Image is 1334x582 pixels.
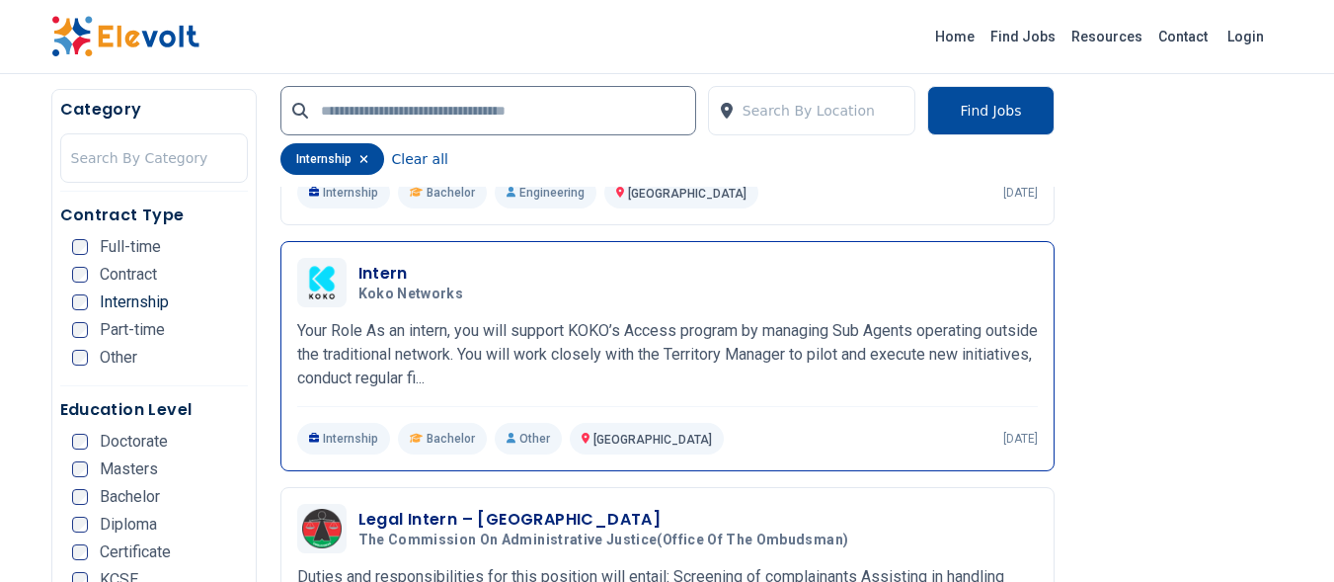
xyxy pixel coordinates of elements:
[280,143,384,175] div: internship
[100,461,158,477] span: Masters
[100,294,169,310] span: Internship
[358,286,464,303] span: Koko Networks
[72,239,88,255] input: Full-time
[100,267,157,283] span: Contract
[72,461,88,477] input: Masters
[358,532,849,549] span: The Commission on Administrative Justice(Office of the Ombudsman)
[100,489,160,505] span: Bachelor
[51,16,199,57] img: Elevolt
[60,398,248,422] h5: Education Level
[72,544,88,560] input: Certificate
[427,431,475,447] span: Bachelor
[302,263,342,302] img: Koko Networks
[358,262,472,286] h3: Intern
[1003,185,1038,201] p: [DATE]
[60,98,248,122] h5: Category
[100,239,161,255] span: Full-time
[72,517,88,533] input: Diploma
[1216,17,1276,56] a: Login
[1150,21,1216,52] a: Contact
[593,433,712,447] span: [GEOGRAPHIC_DATA]
[297,423,391,455] p: Internship
[927,21,982,52] a: Home
[100,434,168,450] span: Doctorate
[72,267,88,283] input: Contract
[72,489,88,505] input: Bachelor
[628,187,746,201] span: [GEOGRAPHIC_DATA]
[1063,21,1150,52] a: Resources
[100,517,157,533] span: Diploma
[60,204,248,227] h5: Contract Type
[302,509,342,548] img: The Commission on Administrative Justice(Office of the Ombudsman)
[427,185,475,201] span: Bachelor
[297,258,1038,455] a: Koko NetworksInternKoko NetworksYour Role As an intern, you will support KOKO’s Access program by...
[495,177,596,208] p: Engineering
[1003,431,1038,447] p: [DATE]
[297,319,1038,390] p: Your Role As an intern, you will support KOKO’s Access program by managing Sub Agents operating o...
[72,294,88,310] input: Internship
[495,423,562,455] p: Other
[982,21,1063,52] a: Find Jobs
[100,544,171,560] span: Certificate
[392,143,448,175] button: Clear all
[1235,487,1334,582] iframe: Chat Widget
[72,350,88,366] input: Other
[358,508,857,532] h3: Legal Intern – [GEOGRAPHIC_DATA]
[100,350,137,366] span: Other
[927,86,1054,135] button: Find Jobs
[72,322,88,338] input: Part-time
[100,322,165,338] span: Part-time
[297,177,391,208] p: Internship
[72,434,88,450] input: Doctorate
